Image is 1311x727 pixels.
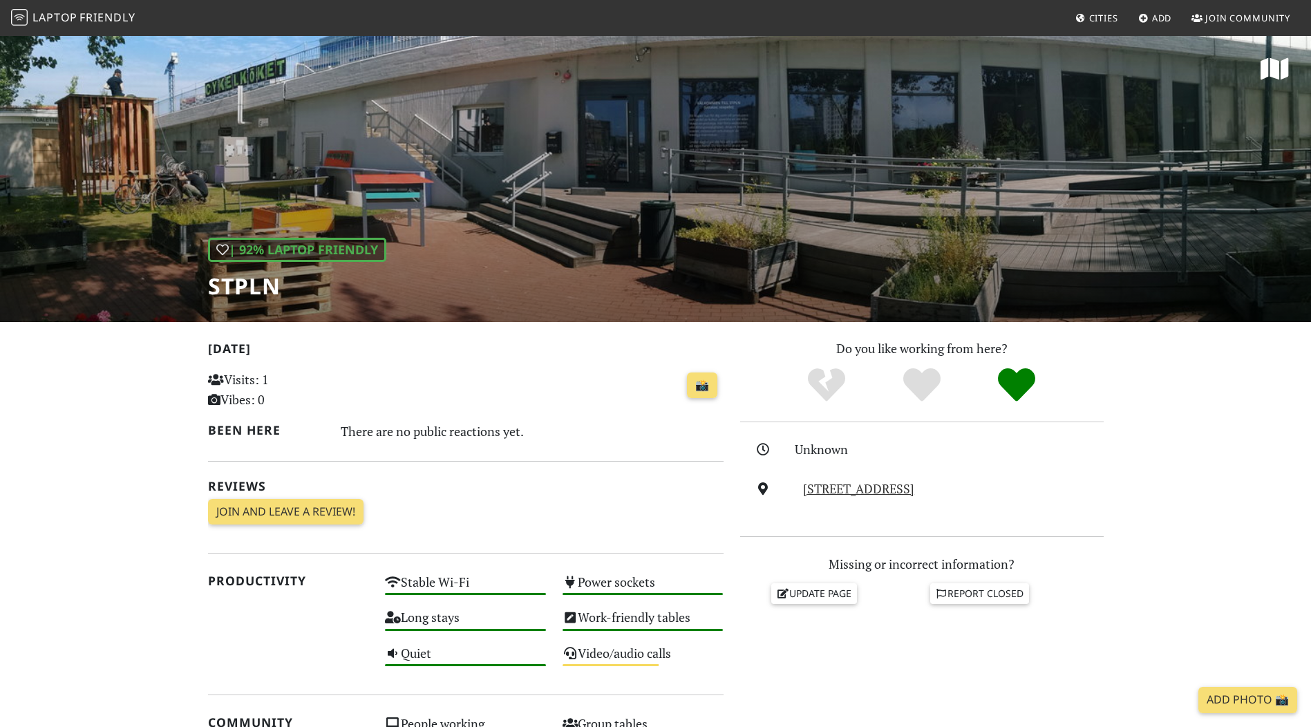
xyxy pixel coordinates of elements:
[795,440,1111,460] div: Unknown
[1089,12,1118,24] span: Cities
[779,366,874,404] div: No
[930,583,1030,604] a: Report closed
[208,574,369,588] h2: Productivity
[687,372,717,399] a: 📸
[11,6,135,30] a: LaptopFriendly LaptopFriendly
[377,642,554,677] div: Quiet
[208,370,369,410] p: Visits: 1 Vibes: 0
[32,10,77,25] span: Laptop
[1186,6,1296,30] a: Join Community
[1133,6,1178,30] a: Add
[79,10,135,25] span: Friendly
[11,9,28,26] img: LaptopFriendly
[740,339,1104,359] p: Do you like working from here?
[969,366,1064,404] div: Definitely!
[771,583,857,604] a: Update page
[208,238,386,262] div: | 92% Laptop Friendly
[1205,12,1290,24] span: Join Community
[377,606,554,641] div: Long stays
[208,273,386,299] h1: STPLN
[740,554,1104,574] p: Missing or incorrect information?
[874,366,970,404] div: Yes
[208,479,724,493] h2: Reviews
[208,423,325,437] h2: Been here
[803,480,914,497] a: [STREET_ADDRESS]
[1152,12,1172,24] span: Add
[1198,687,1297,713] a: Add Photo 📸
[554,571,732,606] div: Power sockets
[208,499,364,525] a: Join and leave a review!
[1070,6,1124,30] a: Cities
[208,341,724,361] h2: [DATE]
[341,420,724,442] div: There are no public reactions yet.
[377,571,554,606] div: Stable Wi-Fi
[554,642,732,677] div: Video/audio calls
[554,606,732,641] div: Work-friendly tables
